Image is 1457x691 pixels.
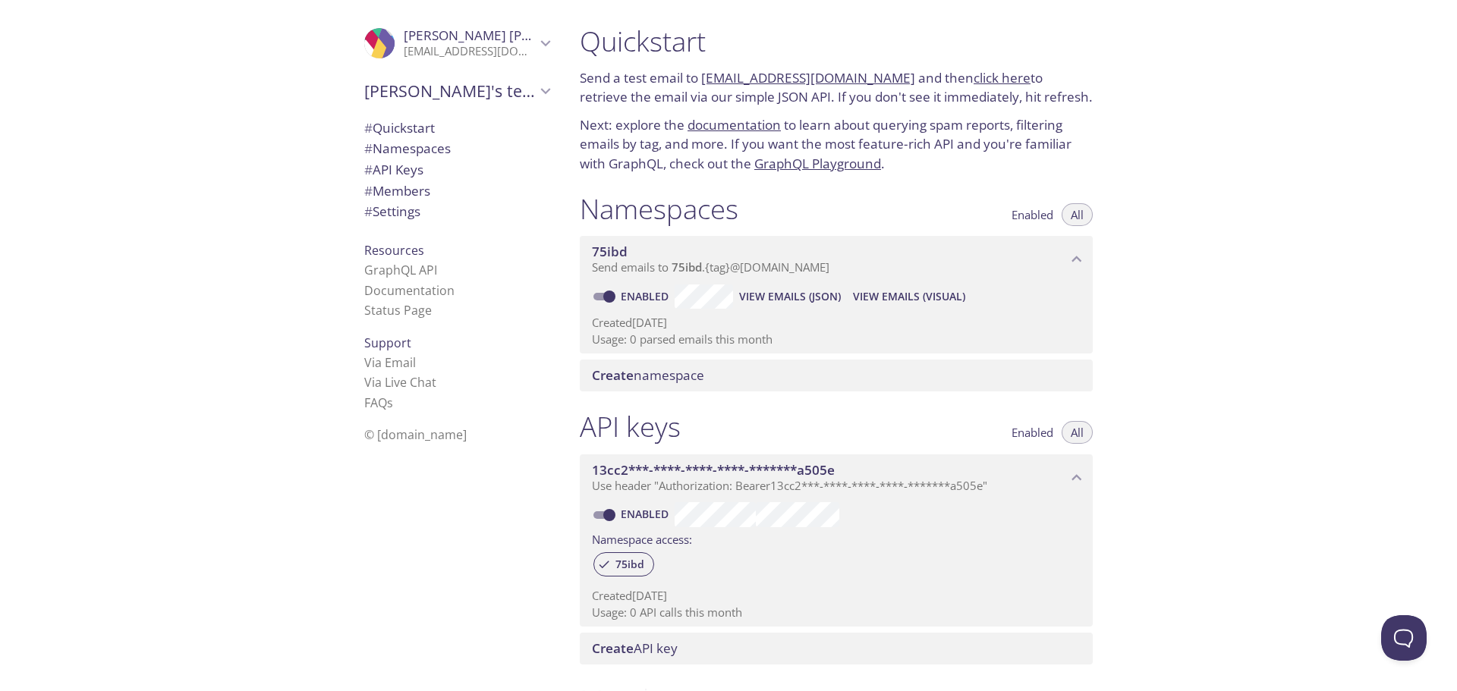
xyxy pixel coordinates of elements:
[592,527,692,549] label: Namespace access:
[592,243,628,260] span: 75ibd
[364,282,455,299] a: Documentation
[364,374,436,391] a: Via Live Chat
[593,552,654,576] div: 75ibd
[701,69,915,86] a: [EMAIL_ADDRESS][DOMAIN_NAME]
[404,44,536,59] p: [EMAIL_ADDRESS][DOMAIN_NAME]
[580,236,1093,283] div: 75ibd namespace
[580,633,1093,664] div: Create API Key
[364,426,467,443] span: © [DOMAIN_NAME]
[352,201,562,222] div: Team Settings
[739,287,841,306] span: View Emails (JSON)
[592,588,1081,604] p: Created [DATE]
[352,138,562,159] div: Namespaces
[364,262,437,278] a: GraphQL API
[352,18,562,68] div: Victor Leocádio
[352,118,562,139] div: Quickstart
[364,140,451,157] span: Namespaces
[592,331,1081,347] p: Usage: 0 parsed emails this month
[404,27,612,44] span: [PERSON_NAME] [PERSON_NAME]
[364,80,536,102] span: [PERSON_NAME]'s team
[1062,203,1093,226] button: All
[364,161,373,178] span: #
[364,182,430,199] span: Members
[1381,615,1427,661] iframe: Help Scout Beacon - Open
[592,315,1081,331] p: Created [DATE]
[387,394,393,411] span: s
[364,119,373,137] span: #
[592,639,678,657] span: API key
[364,302,432,319] a: Status Page
[580,24,1093,58] h1: Quickstart
[688,116,781,133] a: documentation
[352,71,562,111] div: Victor's team
[847,284,971,309] button: View Emails (Visual)
[618,507,675,521] a: Enabled
[364,394,393,411] a: FAQ
[364,242,424,259] span: Resources
[580,410,681,444] h1: API keys
[606,558,653,571] span: 75ibd
[974,69,1031,86] a: click here
[853,287,965,306] span: View Emails (Visual)
[364,182,373,199] span: #
[580,360,1093,391] div: Create namespace
[352,181,562,202] div: Members
[364,161,423,178] span: API Keys
[592,259,829,275] span: Send emails to . {tag} @[DOMAIN_NAME]
[364,119,435,137] span: Quickstart
[364,335,411,351] span: Support
[592,366,704,384] span: namespace
[1002,421,1062,444] button: Enabled
[364,354,416,371] a: Via Email
[364,203,420,220] span: Settings
[580,115,1093,174] p: Next: explore the to learn about querying spam reports, filtering emails by tag, and more. If you...
[672,259,702,275] span: 75ibd
[1062,421,1093,444] button: All
[592,639,634,657] span: Create
[352,159,562,181] div: API Keys
[580,192,738,226] h1: Namespaces
[733,284,847,309] button: View Emails (JSON)
[754,155,881,172] a: GraphQL Playground
[1002,203,1062,226] button: Enabled
[364,140,373,157] span: #
[592,605,1081,620] p: Usage: 0 API calls this month
[618,289,675,303] a: Enabled
[592,366,634,384] span: Create
[364,203,373,220] span: #
[580,68,1093,107] p: Send a test email to and then to retrieve the email via our simple JSON API. If you don't see it ...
